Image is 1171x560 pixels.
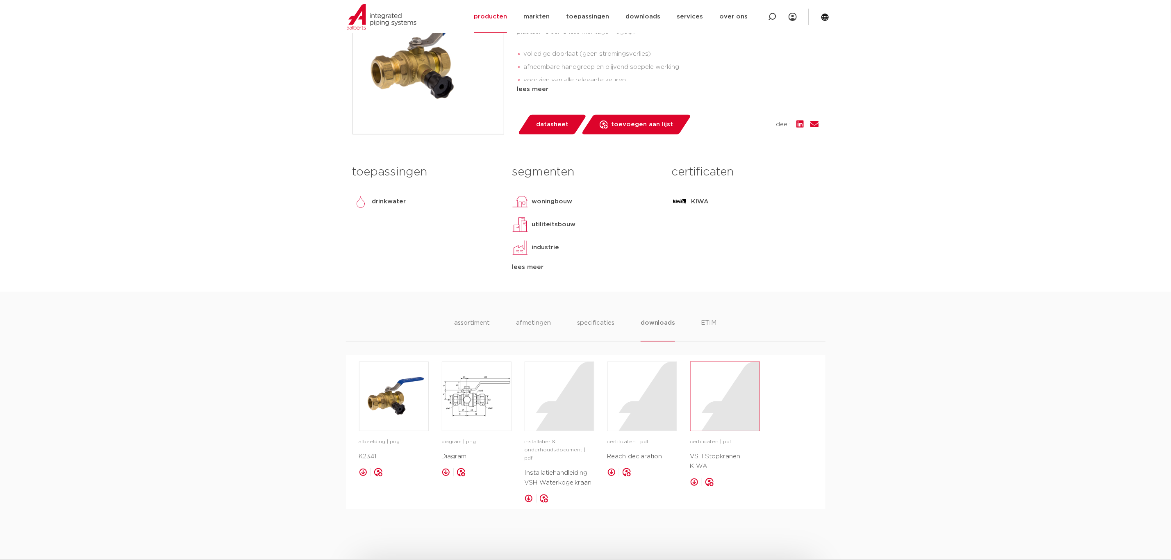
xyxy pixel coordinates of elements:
[776,120,790,130] span: deel:
[442,452,512,462] p: Diagram
[691,197,709,207] p: KIWA
[512,262,659,272] div: lees meer
[525,468,594,488] p: Installatiehandleiding VSH Waterkogelkraan
[690,452,760,471] p: VSH Stopkranen KIWA
[577,318,614,341] li: specificaties
[607,452,677,462] p: Reach declaration
[512,193,528,210] img: woningbouw
[512,239,528,256] img: industrie
[352,164,500,180] h3: toepassingen
[690,438,760,446] p: certificaten | pdf
[454,318,490,341] li: assortiment
[512,164,659,180] h3: segmenten
[517,84,819,94] div: lees meer
[641,318,675,341] li: downloads
[352,193,369,210] img: drinkwater
[701,318,717,341] li: ETIM
[372,197,406,207] p: drinkwater
[442,362,511,431] img: image for Diagram
[532,197,572,207] p: woningbouw
[524,74,819,87] li: voorzien van alle relevante keuren
[525,438,594,462] p: installatie- & onderhoudsdocument | pdf
[442,438,512,446] p: diagram | png
[532,243,559,253] p: industrie
[671,193,688,210] img: KIWA
[524,48,819,61] li: volledige doorlaat (geen stromingsverlies)
[671,164,819,180] h3: certificaten
[611,118,673,131] span: toevoegen aan lijst
[359,452,429,462] p: K2341
[516,318,551,341] li: afmetingen
[517,115,587,134] a: datasheet
[359,438,429,446] p: afbeelding | png
[607,438,677,446] p: certificaten | pdf
[359,362,428,431] img: image for K2341
[512,216,528,233] img: utiliteitsbouw
[442,362,512,431] a: image for Diagram
[524,61,819,74] li: afneembare handgreep en blijvend soepele werking
[359,362,429,431] a: image for K2341
[536,118,568,131] span: datasheet
[532,220,575,230] p: utiliteitsbouw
